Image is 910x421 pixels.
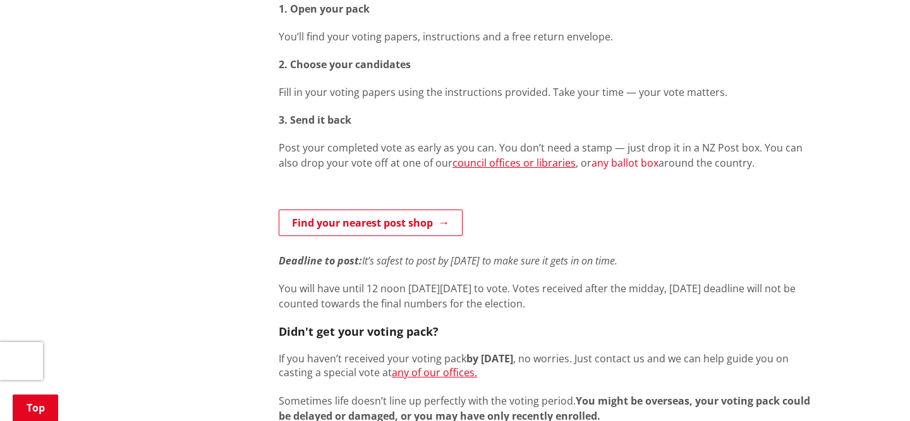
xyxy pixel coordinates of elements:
[279,254,362,268] em: Deadline to post:
[279,30,613,44] span: You’ll find your voting papers, instructions and a free return envelope.
[452,156,576,170] a: council offices or libraries
[279,2,370,16] strong: 1. Open your pack
[279,352,817,379] p: If you haven’t received your voting pack , no worries. Just contact us and we can help guide you ...
[591,156,658,170] a: any ballot box
[466,352,513,365] strong: by [DATE]
[279,324,439,339] strong: Didn't get your voting pack?
[852,368,897,413] iframe: Messenger Launcher
[279,140,817,170] p: Post your completed vote as early as you can. You don’t need a stamp — just drop it in a NZ Post ...
[279,113,351,127] strong: 3. Send it back
[279,57,411,71] strong: 2. Choose your candidates
[392,365,477,379] a: any of our offices.
[362,254,617,268] em: It’s safest to post by [DATE] to make sure it gets in on time.
[279,85,817,100] p: Fill in your voting papers using the instructions provided. Take your time — your vote matters.
[279,281,817,311] p: You will have until 12 noon [DATE][DATE] to vote. Votes received after the midday, [DATE] deadlin...
[279,210,463,236] a: Find your nearest post shop
[13,394,58,421] a: Top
